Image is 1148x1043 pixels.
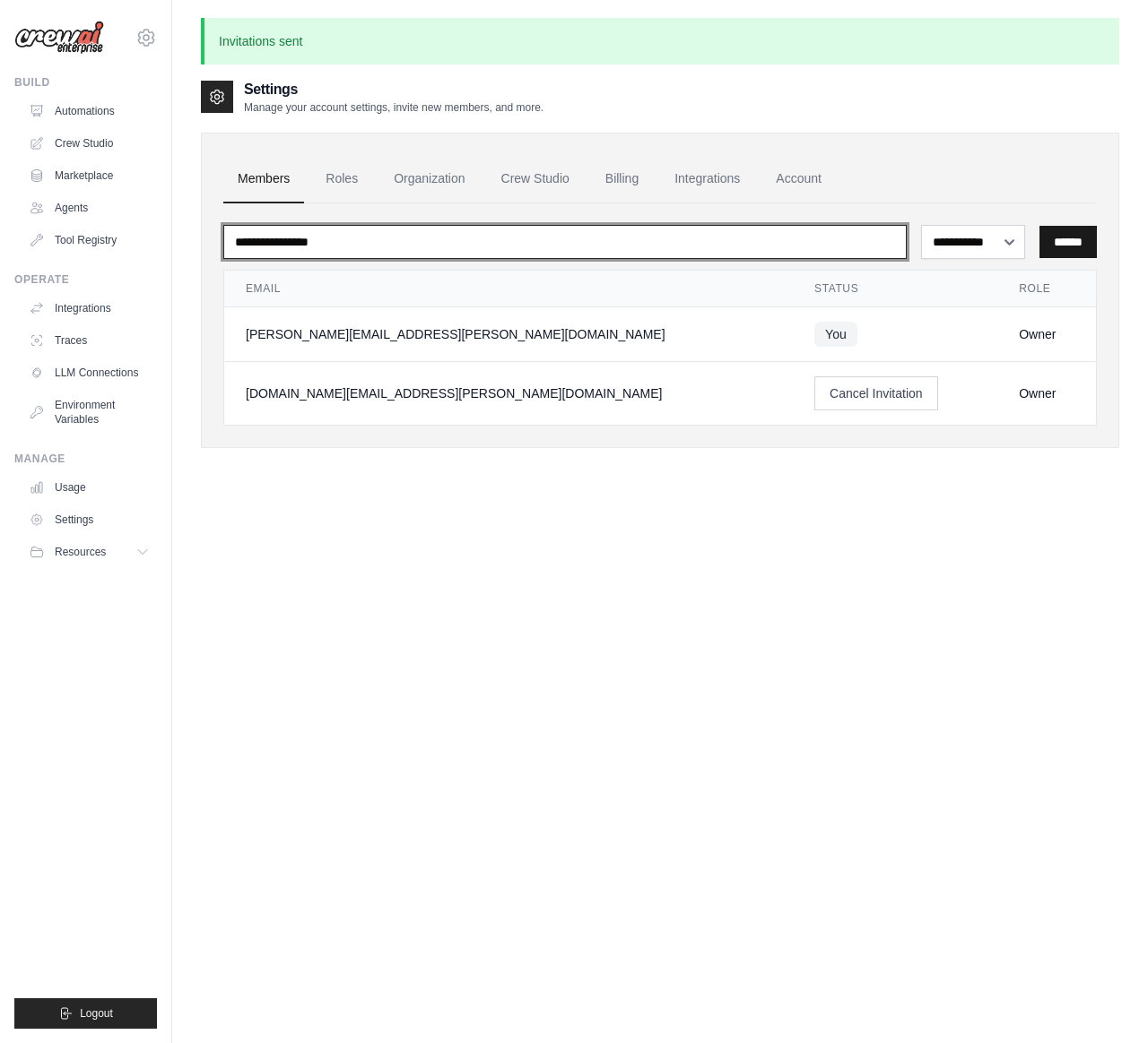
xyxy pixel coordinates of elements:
a: Members [223,155,304,203]
span: You [814,322,857,347]
a: Integrations [22,294,157,323]
span: Resources [55,545,106,559]
p: Manage your account settings, invite new members, and more. [244,100,544,115]
div: Manage [14,452,157,466]
a: Account [761,155,836,203]
a: Settings [22,505,157,534]
div: Owner [1019,325,1074,343]
div: [PERSON_NAME][EMAIL_ADDRESS][PERSON_NAME][DOMAIN_NAME] [246,325,771,343]
a: Integrations [660,155,754,203]
div: Build [14,75,157,90]
h2: Settings [244,79,544,100]
p: Invitations sent [201,18,1119,65]
a: Traces [22,326,157,355]
a: Marketplace [22,161,157,190]
a: Organization [379,155,479,203]
a: Agents [22,194,157,222]
div: Operate [14,272,157,287]
a: LLM Connections [22,358,157,387]
a: Automations [22,97,157,125]
th: Email [224,271,793,307]
div: [DOMAIN_NAME][EMAIL_ADDRESS][PERSON_NAME][DOMAIN_NAME] [246,384,771,402]
span: Logout [80,1006,113,1021]
th: Status [793,271,997,307]
a: Crew Studio [22,129,157,158]
button: Logout [14,998,157,1029]
a: Billing [591,155,653,203]
div: Owner [1019,384,1074,402]
th: Role [997,271,1096,307]
a: Crew Studio [487,155,584,203]
button: Resources [22,538,157,566]
img: Logo [14,21,104,55]
a: Environment Variables [22,391,157,434]
a: Usage [22,473,157,502]
button: Cancel Invitation [814,376,938,410]
a: Roles [311,155,372,203]
a: Tool Registry [22,226,157,254]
